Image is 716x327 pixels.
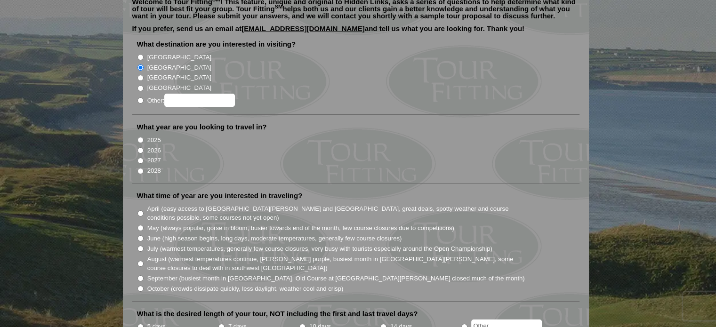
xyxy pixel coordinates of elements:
[147,73,211,82] label: [GEOGRAPHIC_DATA]
[147,244,492,254] label: July (warmest temperatures, generally few course closures, very busy with tourists especially aro...
[137,40,296,49] label: What destination are you interested in visiting?
[147,94,235,107] label: Other:
[147,146,161,155] label: 2026
[275,4,283,9] sup: SM
[147,255,526,273] label: August (warmest temperatures continue, [PERSON_NAME] purple, busiest month in [GEOGRAPHIC_DATA][P...
[147,83,211,93] label: [GEOGRAPHIC_DATA]
[147,53,211,62] label: [GEOGRAPHIC_DATA]
[147,63,211,72] label: [GEOGRAPHIC_DATA]
[137,122,267,132] label: What year are you looking to travel in?
[147,223,454,233] label: May (always popular, gorse in bloom, busier towards end of the month, few course closures due to ...
[137,191,303,200] label: What time of year are you interested in traveling?
[132,25,579,39] p: If you prefer, send us an email at and tell us what you are looking for. Thank you!
[147,284,344,294] label: October (crowds dissipate quickly, less daylight, weather cool and crisp)
[147,136,161,145] label: 2025
[147,274,525,283] label: September (busiest month in [GEOGRAPHIC_DATA], Old Course at [GEOGRAPHIC_DATA][PERSON_NAME] close...
[147,166,161,175] label: 2028
[137,309,418,319] label: What is the desired length of your tour, NOT including the first and last travel days?
[147,156,161,165] label: 2027
[164,94,235,107] input: Other:
[147,204,526,223] label: April (easy access to [GEOGRAPHIC_DATA][PERSON_NAME] and [GEOGRAPHIC_DATA], great deals, spotty w...
[147,234,402,243] label: June (high season begins, long days, moderate temperatures, generally few course closures)
[241,24,365,32] a: [EMAIL_ADDRESS][DOMAIN_NAME]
